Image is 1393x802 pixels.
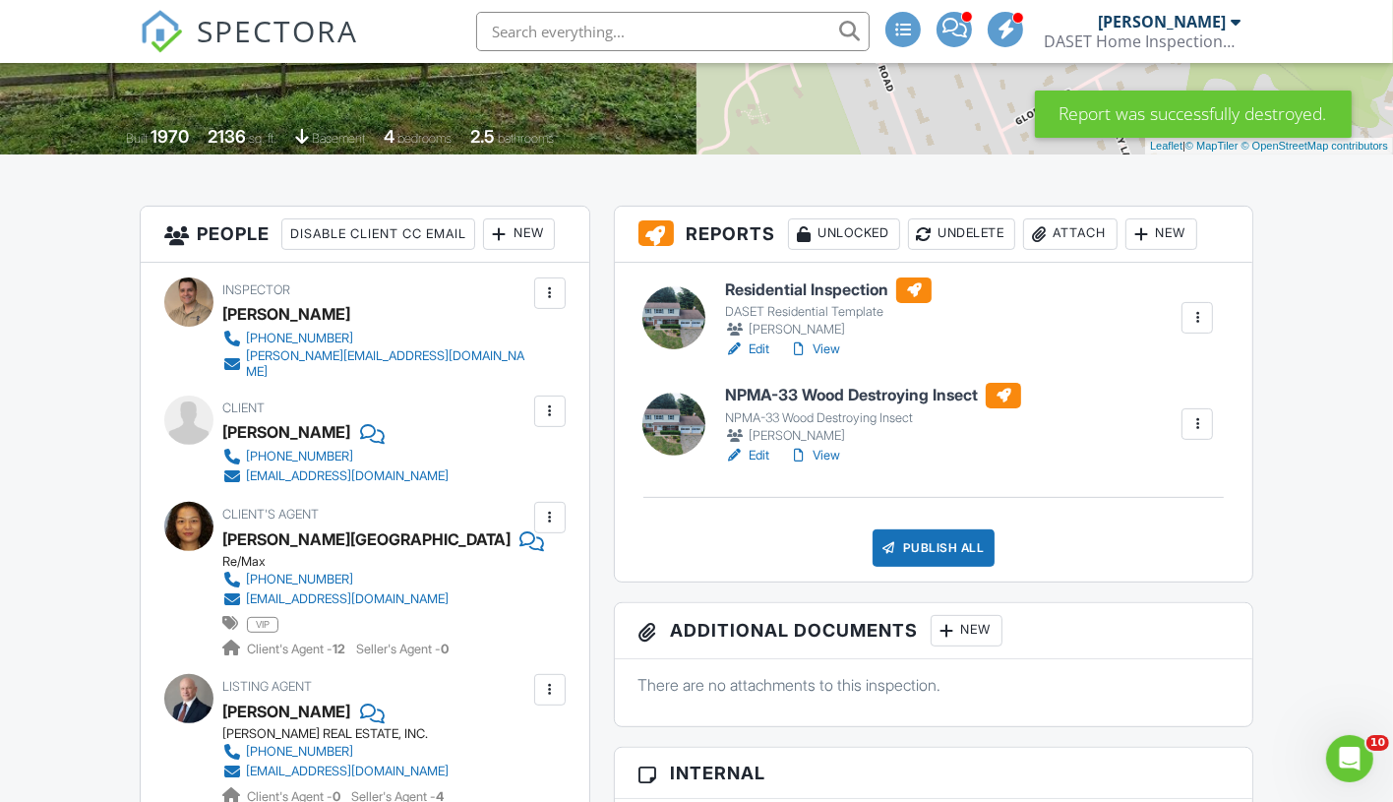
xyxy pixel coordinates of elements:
div: Publish All [873,529,996,567]
a: NPMA-33 Wood Destroying Insect NPMA-33 Wood Destroying Insect [PERSON_NAME] [725,383,1021,446]
a: [EMAIL_ADDRESS][DOMAIN_NAME] [222,589,529,609]
a: [PHONE_NUMBER] [222,329,529,348]
div: Unlocked [788,218,900,250]
h6: Residential Inspection [725,278,932,303]
div: [EMAIL_ADDRESS][DOMAIN_NAME] [246,468,449,484]
div: 2.5 [471,126,496,147]
span: Inspector [222,282,290,297]
div: [PERSON_NAME] [725,426,1021,446]
div: 1970 [151,126,190,147]
div: [PERSON_NAME] [725,320,932,339]
strong: 12 [333,642,345,656]
div: Undelete [908,218,1015,250]
span: Seller's Agent - [356,642,449,656]
span: bedrooms [398,131,453,146]
span: bathrooms [499,131,555,146]
div: [PERSON_NAME][EMAIL_ADDRESS][DOMAIN_NAME] [246,348,529,380]
a: Edit [725,339,769,359]
a: [PHONE_NUMBER] [222,742,449,762]
div: New [483,218,555,250]
span: SPECTORA [197,10,358,51]
span: Client [222,401,265,415]
a: © MapTiler [1185,140,1239,152]
h3: People [141,207,589,263]
a: View [789,446,840,465]
a: [PHONE_NUMBER] [222,570,529,589]
div: Attach [1023,218,1118,250]
img: The Best Home Inspection Software - Spectora [140,10,183,53]
div: [PERSON_NAME] REAL ESTATE, INC. [222,726,464,742]
h3: Internal [615,748,1253,799]
a: [PERSON_NAME][GEOGRAPHIC_DATA] [222,524,511,554]
div: Disable Client CC Email [281,218,475,250]
a: [EMAIL_ADDRESS][DOMAIN_NAME] [222,466,449,486]
span: Listing Agent [222,679,312,694]
div: DASET Residential Template [725,304,932,320]
div: [PHONE_NUMBER] [246,572,353,587]
div: [PERSON_NAME] [1098,12,1226,31]
div: [PHONE_NUMBER] [246,744,353,760]
div: [EMAIL_ADDRESS][DOMAIN_NAME] [246,591,449,607]
h6: NPMA-33 Wood Destroying Insect [725,383,1021,408]
span: Client's Agent - [247,642,348,656]
div: [EMAIL_ADDRESS][DOMAIN_NAME] [246,764,449,779]
a: Leaflet [1150,140,1182,152]
div: [PERSON_NAME] [222,299,350,329]
strong: 0 [441,642,449,656]
h3: Reports [615,207,1253,263]
a: [PERSON_NAME] [222,697,350,726]
a: View [789,339,840,359]
span: Built [127,131,149,146]
div: NPMA-33 Wood Destroying Insect [725,410,1021,426]
div: [PERSON_NAME] [222,417,350,447]
span: sq. ft. [250,131,277,146]
div: 4 [385,126,395,147]
a: SPECTORA [140,27,358,68]
div: [PHONE_NUMBER] [246,449,353,464]
div: [PHONE_NUMBER] [246,331,353,346]
span: basement [313,131,366,146]
div: | [1145,138,1393,154]
div: 2136 [209,126,247,147]
div: Report was successfully destroyed. [1035,91,1352,138]
span: Client's Agent [222,507,319,522]
a: Residential Inspection DASET Residential Template [PERSON_NAME] [725,278,932,340]
a: © OpenStreetMap contributors [1242,140,1388,152]
a: [PHONE_NUMBER] [222,447,449,466]
h3: Additional Documents [615,603,1253,659]
span: vip [247,617,278,633]
div: Re/Max [222,554,545,570]
div: New [1125,218,1197,250]
iframe: Intercom live chat [1326,735,1373,782]
a: [EMAIL_ADDRESS][DOMAIN_NAME] [222,762,449,781]
p: There are no attachments to this inspection. [638,674,1230,696]
span: 10 [1366,735,1389,751]
div: New [931,615,1002,647]
a: [PERSON_NAME][EMAIL_ADDRESS][DOMAIN_NAME] [222,348,529,380]
a: Edit [725,446,769,465]
div: DASET Home Inspections LLC [1044,31,1241,51]
input: Search everything... [476,12,870,51]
